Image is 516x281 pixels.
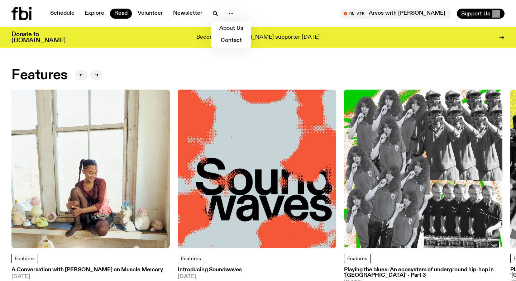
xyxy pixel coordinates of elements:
[344,254,371,263] a: Features
[169,9,207,19] a: Newsletter
[213,36,249,46] a: Contact
[11,69,68,82] h2: Features
[178,267,311,273] h3: Introducing Soundwaves
[11,32,66,44] h3: Donate to [DOMAIN_NAME]
[133,9,167,19] a: Volunteer
[457,9,505,19] button: Support Us
[110,9,132,19] a: Read
[178,274,311,280] span: [DATE]
[15,256,35,261] span: Features
[178,254,204,263] a: Features
[11,274,170,280] span: [DATE]
[80,9,109,19] a: Explore
[347,256,367,261] span: Features
[340,9,451,19] button: On AirArvos with [PERSON_NAME]
[181,256,201,261] span: Features
[11,254,38,263] a: Features
[178,90,336,248] img: The text Sound waves, with one word stacked upon another, in black text on a bluish-gray backgrou...
[213,24,249,34] a: About Us
[46,9,79,19] a: Schedule
[344,267,502,278] h3: Playing the blues: An ecosystem of underground hip-hop in '[GEOGRAPHIC_DATA]' - Part 3
[461,10,490,17] span: Support Us
[196,34,320,41] p: Become an [DOMAIN_NAME] supporter [DATE]
[11,267,170,273] h3: A Conversation with [PERSON_NAME] on Muscle Memory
